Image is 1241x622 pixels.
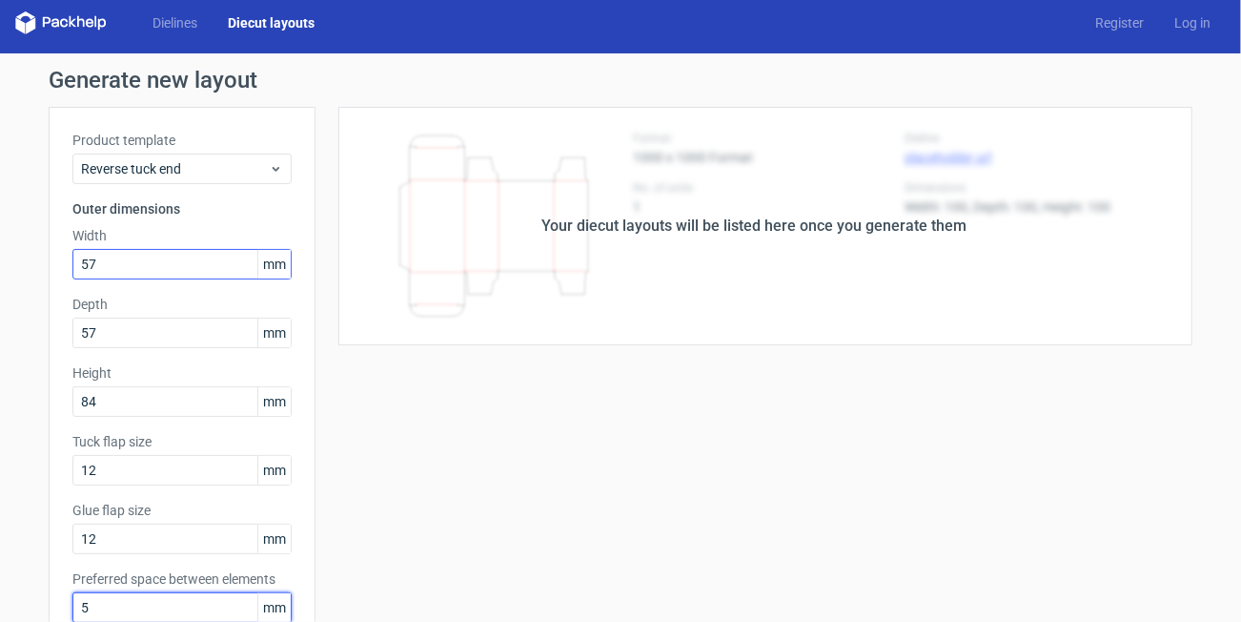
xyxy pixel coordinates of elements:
[72,432,292,451] label: Tuck flap size
[257,456,291,485] span: mm
[541,215,966,238] div: Your diecut layouts will be listed here once you generate them
[72,570,292,589] label: Preferred space between elements
[1080,13,1159,32] a: Register
[81,159,269,178] span: Reverse tuck end
[257,387,291,416] span: mm
[137,13,213,32] a: Dielines
[72,199,292,218] h3: Outer dimensions
[72,131,292,150] label: Product template
[257,593,291,622] span: mm
[72,363,292,383] label: Height
[257,525,291,553] span: mm
[49,69,1192,92] h1: Generate new layout
[72,501,292,520] label: Glue flap size
[213,13,330,32] a: Diecut layouts
[257,250,291,279] span: mm
[1159,13,1226,32] a: Log in
[257,319,291,347] span: mm
[72,226,292,245] label: Width
[72,295,292,314] label: Depth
